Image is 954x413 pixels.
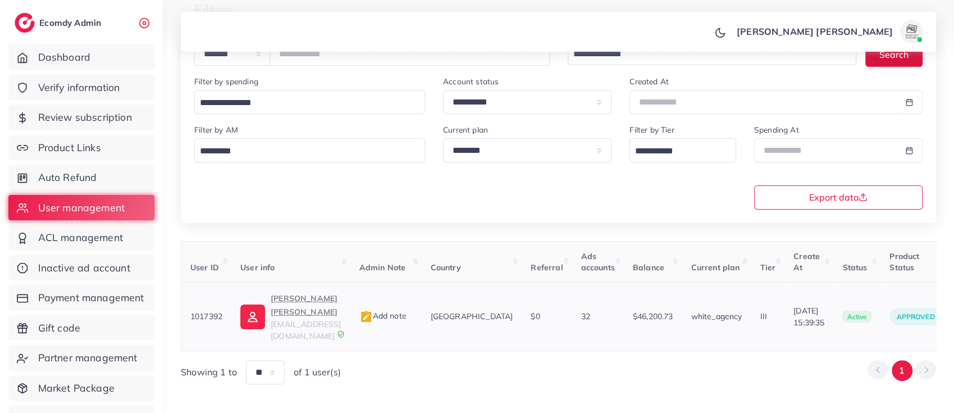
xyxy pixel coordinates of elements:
img: admin_note.cdd0b510.svg [359,310,373,324]
label: Filter by AM [194,124,238,135]
p: [PERSON_NAME] [PERSON_NAME] [737,25,893,38]
a: [PERSON_NAME] [PERSON_NAME]avatar [731,20,927,43]
button: Export data [754,185,923,210]
div: Search for option [194,138,425,162]
span: Status [842,262,867,273]
a: logoEcomdy Admin [15,13,104,33]
span: III [760,311,766,321]
a: [PERSON_NAME] [PERSON_NAME][EMAIL_ADDRESS][DOMAIN_NAME] [240,292,341,342]
label: Filter by Tier [629,124,674,135]
span: Country [431,262,461,273]
div: Search for option [194,90,425,114]
label: Created At [629,76,669,87]
a: Auto Refund [8,165,154,190]
a: Product Links [8,135,154,161]
ul: Pagination [868,360,936,381]
input: Search for option [631,143,722,160]
span: Dashboard [38,50,90,65]
img: avatar [900,20,923,43]
label: Current plan [443,124,488,135]
span: Payment management [38,291,144,305]
span: 32 [581,311,590,321]
span: Ads accounts [581,251,615,273]
span: User management [38,201,125,215]
span: Current plan [691,262,740,273]
span: [EMAIL_ADDRESS][DOMAIN_NAME] [271,319,341,341]
span: Product Status [889,251,919,273]
span: Add note [359,311,407,321]
a: Inactive ad account [8,255,154,281]
a: Verify information [8,75,154,101]
label: Filter by spending [194,76,258,87]
span: 1017392 [190,311,222,321]
img: logo [15,13,35,33]
span: active [842,311,871,323]
label: Spending At [754,124,799,135]
div: Search for option [629,138,736,162]
img: 9CAL8B2pu8EFxCJHYAAAAldEVYdGRhdGU6Y3JlYXRlADIwMjItMTItMDlUMDQ6NTg6MzkrMDA6MDBXSlgLAAAAJXRFWHRkYXR... [337,330,345,338]
span: Admin Note [359,262,406,273]
span: Export data [809,193,868,202]
span: white_agency [691,311,742,321]
span: ACL management [38,230,123,245]
span: Tier [760,262,775,273]
span: Market Package [38,381,115,396]
span: Auto Refund [38,170,97,185]
a: Partner management [8,345,154,371]
button: Go to page 1 [892,360,912,381]
span: Referral [531,262,563,273]
span: Product Links [38,140,101,155]
span: Review subscription [38,110,132,125]
span: $0 [531,311,540,321]
a: ACL management [8,225,154,251]
input: Search for option [196,94,410,112]
span: Balance [633,262,664,273]
label: Account status [443,76,499,87]
span: User info [240,262,275,273]
a: Gift code [8,315,154,341]
span: Inactive ad account [38,261,130,275]
span: Verify information [38,80,120,95]
span: approved [896,312,934,321]
span: Gift code [38,321,80,335]
a: Payment management [8,285,154,311]
img: ic-user-info.36bf1079.svg [240,305,265,329]
span: Showing 1 to [181,366,237,379]
a: Review subscription [8,105,154,130]
span: [GEOGRAPHIC_DATA] [431,311,513,321]
span: of 1 user(s) [294,366,341,379]
span: User ID [190,262,219,273]
span: [DATE] 15:39:35 [793,305,824,328]
span: $46,200.73 [633,311,673,321]
input: Search for option [196,143,410,160]
a: Dashboard [8,44,154,70]
h2: Ecomdy Admin [39,17,104,28]
a: Market Package [8,375,154,401]
a: User management [8,195,154,221]
span: Partner management [38,351,138,365]
p: [PERSON_NAME] [PERSON_NAME] [271,292,341,319]
span: Create At [793,251,820,273]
